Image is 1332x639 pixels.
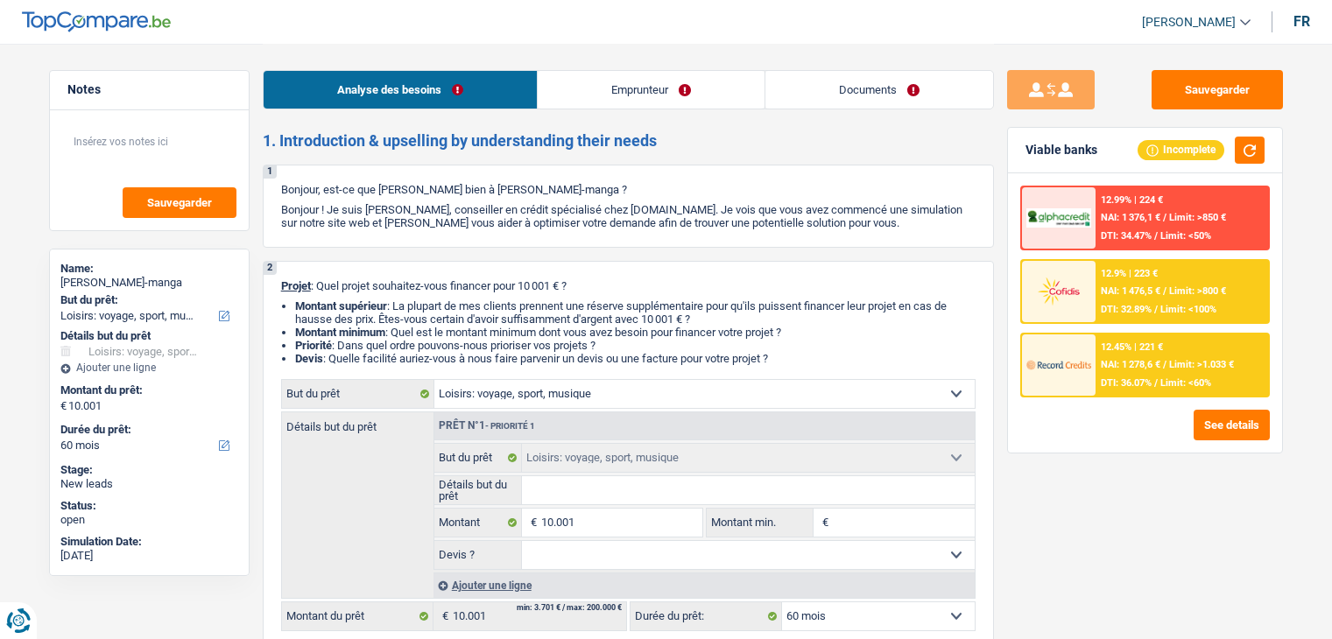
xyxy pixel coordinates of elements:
button: See details [1194,410,1270,440]
div: Viable banks [1025,143,1097,158]
span: NAI: 1 376,1 € [1101,212,1160,223]
img: AlphaCredit [1026,208,1091,228]
div: New leads [60,477,238,491]
strong: Montant minimum [295,326,385,339]
div: 2 [264,262,277,275]
span: / [1154,304,1158,315]
label: Durée du prêt: [60,423,235,437]
p: Bonjour ! Je suis [PERSON_NAME], conseiller en crédit spécialisé chez [DOMAIN_NAME]. Je vois que ... [281,203,976,229]
div: Prêt n°1 [434,420,539,432]
li: : Dans quel ordre pouvons-nous prioriser vos projets ? [295,339,976,352]
div: open [60,513,238,527]
label: Devis ? [434,541,523,569]
div: [PERSON_NAME]-manga [60,276,238,290]
span: / [1163,212,1166,223]
img: TopCompare Logo [22,11,171,32]
label: Détails but du prêt [434,476,523,504]
a: Emprunteur [538,71,765,109]
button: Sauvegarder [1152,70,1283,109]
span: NAI: 1 278,6 € [1101,359,1160,370]
span: Sauvegarder [147,197,212,208]
span: DTI: 32.89% [1101,304,1152,315]
span: DTI: 34.47% [1101,230,1152,242]
span: DTI: 36.07% [1101,377,1152,389]
label: But du prêt [282,380,434,408]
div: min: 3.701 € / max: 200.000 € [517,604,622,612]
img: Record Credits [1026,348,1091,381]
div: Status: [60,499,238,513]
label: Montant du prêt [282,602,433,630]
div: Détails but du prêt [60,329,238,343]
div: Name: [60,262,238,276]
li: : Quelle facilité auriez-vous à nous faire parvenir un devis ou une facture pour votre projet ? [295,352,976,365]
span: - Priorité 1 [485,421,535,431]
span: / [1154,230,1158,242]
label: But du prêt: [60,293,235,307]
span: € [814,509,833,537]
span: Limit: <60% [1160,377,1211,389]
p: Bonjour, est-ce que [PERSON_NAME] bien à [PERSON_NAME]-manga ? [281,183,976,196]
span: NAI: 1 476,5 € [1101,285,1160,297]
li: : Quel est le montant minimum dont vous avez besoin pour financer votre projet ? [295,326,976,339]
a: Analyse des besoins [264,71,537,109]
label: Montant du prêt: [60,383,235,397]
label: Durée du prêt: [631,602,782,630]
label: Montant min. [707,509,814,537]
span: Limit: >1.033 € [1169,359,1234,370]
span: Devis [295,352,323,365]
div: Ajouter une ligne [433,572,975,598]
span: € [433,602,453,630]
h5: Notes [67,82,231,97]
span: [PERSON_NAME] [1142,15,1236,30]
div: fr [1293,13,1310,30]
span: / [1154,377,1158,389]
span: Limit: >800 € [1169,285,1226,297]
label: But du prêt [434,444,523,472]
div: 1 [264,165,277,179]
button: Sauvegarder [123,187,236,218]
span: Limit: <100% [1160,304,1216,315]
img: Cofidis [1026,275,1091,307]
strong: Montant supérieur [295,299,387,312]
h2: 1. Introduction & upselling by understanding their needs [263,131,994,151]
div: Ajouter une ligne [60,362,238,374]
label: Détails but du prêt [282,412,433,432]
span: / [1163,359,1166,370]
span: € [522,509,541,537]
div: [DATE] [60,549,238,563]
div: 12.9% | 223 € [1101,268,1158,279]
a: Documents [765,71,993,109]
div: 12.45% | 221 € [1101,341,1163,353]
div: Simulation Date: [60,535,238,549]
div: Stage: [60,463,238,477]
label: Montant [434,509,523,537]
strong: Priorité [295,339,332,352]
p: : Quel projet souhaitez-vous financer pour 10 001 € ? [281,279,976,292]
span: Limit: >850 € [1169,212,1226,223]
li: : La plupart de mes clients prennent une réserve supplémentaire pour qu'ils puissent financer leu... [295,299,976,326]
a: [PERSON_NAME] [1128,8,1251,37]
span: € [60,399,67,413]
span: Limit: <50% [1160,230,1211,242]
div: 12.99% | 224 € [1101,194,1163,206]
div: Incomplete [1138,140,1224,159]
span: Projet [281,279,311,292]
span: / [1163,285,1166,297]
